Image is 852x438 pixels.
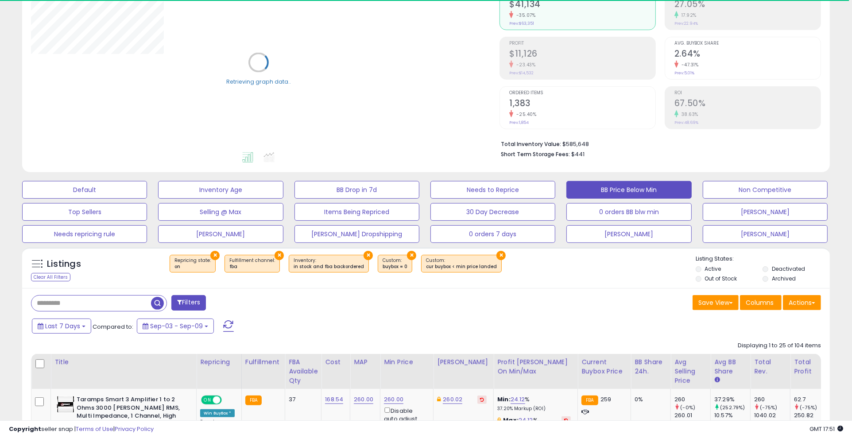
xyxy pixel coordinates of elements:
[674,41,821,46] span: Avg. Buybox Share
[174,257,211,270] span: Repricing state :
[794,396,830,403] div: 62.7
[289,396,314,403] div: 37
[509,49,655,61] h2: $11,126
[245,396,262,405] small: FBA
[137,319,214,334] button: Sep-03 - Sep-09
[496,251,506,260] button: ×
[509,41,655,46] span: Profit
[384,406,426,431] div: Disable auto adjust min
[674,70,694,76] small: Prev: 5.01%
[9,425,154,434] div: seller snap | |
[158,203,283,221] button: Selling @ Max
[740,295,782,310] button: Columns
[32,319,91,334] button: Last 7 Days
[714,376,720,384] small: Avg BB Share.
[57,396,74,413] img: 411CAzK0yKL._SL40_.jpg
[497,395,511,403] b: Min:
[674,396,710,403] div: 260
[678,61,699,68] small: -47.31%
[364,251,373,260] button: ×
[772,265,805,273] label: Deactivated
[437,357,490,367] div: [PERSON_NAME]
[509,91,655,96] span: Ordered Items
[794,357,826,376] div: Total Profit
[430,203,555,221] button: 30 Day Decrease
[443,395,462,404] a: 260.02
[809,425,843,433] span: 2025-09-17 17:51 GMT
[635,396,664,403] div: 0%
[430,181,555,199] button: Needs to Reprice
[9,425,41,433] strong: Copyright
[354,395,373,404] a: 260.00
[47,258,81,270] h5: Listings
[705,265,721,273] label: Active
[566,225,691,243] button: [PERSON_NAME]
[800,404,817,411] small: (-75%)
[674,98,821,110] h2: 67.50%
[226,77,291,85] div: Retrieving graph data..
[22,203,147,221] button: Top Sellers
[678,12,697,19] small: 17.92%
[354,357,376,367] div: MAP
[509,120,529,125] small: Prev: 1,854
[705,275,737,282] label: Out of Stock
[158,225,283,243] button: [PERSON_NAME]
[221,396,235,404] span: OFF
[566,181,691,199] button: BB Price Below Min
[430,225,555,243] button: 0 orders 7 days
[54,357,193,367] div: Title
[325,395,343,404] a: 168.54
[229,264,275,270] div: fba
[674,49,821,61] h2: 2.64%
[200,409,235,417] div: Win BuyBox *
[674,21,698,26] small: Prev: 22.94%
[210,251,220,260] button: ×
[703,225,828,243] button: [PERSON_NAME]
[494,354,578,389] th: The percentage added to the cost of goods (COGS) that forms the calculator for Min & Max prices.
[200,357,238,367] div: Repricing
[22,181,147,199] button: Default
[407,251,416,260] button: ×
[693,295,739,310] button: Save View
[76,425,113,433] a: Terms of Use
[566,203,691,221] button: 0 orders BB blw min
[501,138,814,149] li: $585,648
[674,357,707,385] div: Avg Selling Price
[501,140,561,148] b: Total Inventory Value:
[513,111,537,118] small: -25.40%
[294,257,364,270] span: Inventory :
[275,251,284,260] button: ×
[202,396,213,404] span: ON
[383,257,407,270] span: Custom:
[158,181,283,199] button: Inventory Age
[754,357,786,376] div: Total Rev.
[678,111,698,118] small: 38.63%
[22,225,147,243] button: Needs repricing rule
[714,357,747,376] div: Avg BB Share
[150,322,203,330] span: Sep-03 - Sep-09
[513,12,536,19] small: -35.07%
[696,255,830,263] p: Listing States:
[497,357,574,376] div: Profit [PERSON_NAME] on Min/Max
[720,404,745,411] small: (252.79%)
[509,21,534,26] small: Prev: $63,351
[635,357,667,376] div: BB Share 24h.
[294,181,419,199] button: BB Drop in 7d
[738,342,821,350] div: Displaying 1 to 25 of 104 items
[772,275,796,282] label: Archived
[760,404,777,411] small: (-75%)
[294,264,364,270] div: in stock and fba backordered
[783,295,821,310] button: Actions
[245,357,281,367] div: Fulfillment
[384,395,403,404] a: 260.00
[229,257,275,270] span: Fulfillment channel :
[426,257,497,270] span: Custom:
[384,357,430,367] div: Min Price
[581,396,598,405] small: FBA
[294,225,419,243] button: [PERSON_NAME] Dropshipping
[581,357,627,376] div: Current Buybox Price
[746,298,774,307] span: Columns
[501,150,570,158] b: Short Term Storage Fees:
[680,404,695,411] small: (-0%)
[703,203,828,221] button: [PERSON_NAME]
